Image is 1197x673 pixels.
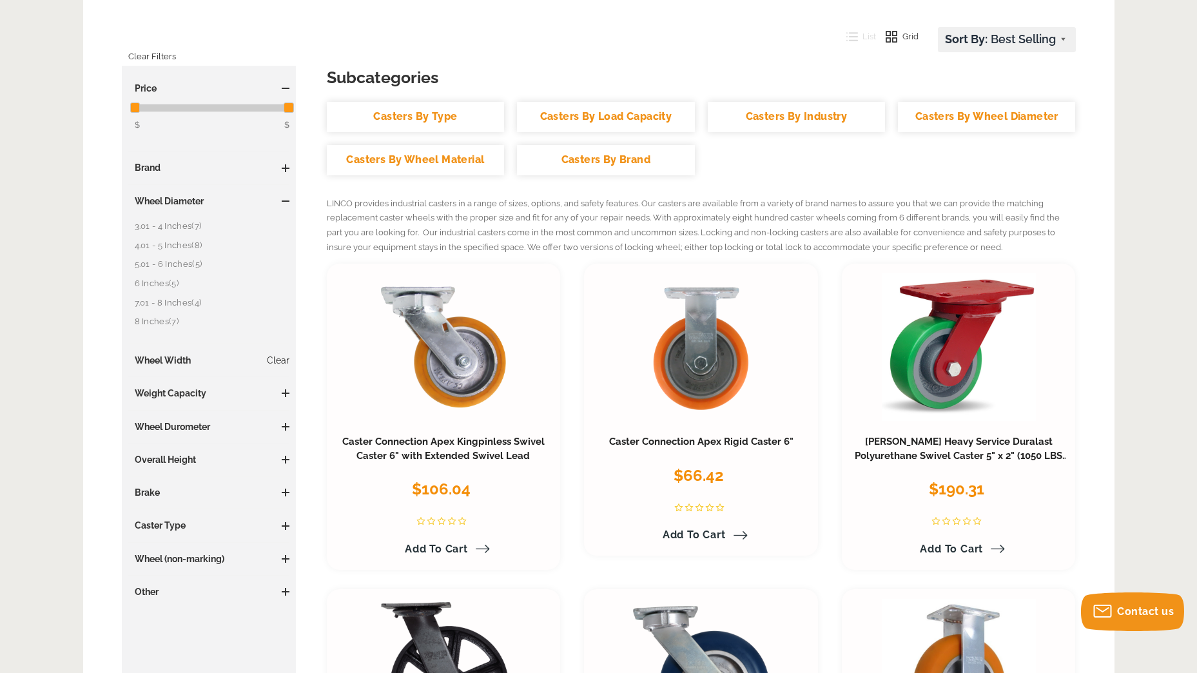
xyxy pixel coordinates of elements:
h3: Brand [128,161,290,174]
span: $ [135,120,140,130]
h3: Wheel Durometer [128,420,290,433]
a: Casters By Industry [708,102,885,132]
span: Add to Cart [405,543,468,555]
span: (8) [191,240,202,250]
a: 4.01 - 5 Inches(8) [135,239,290,253]
h3: Subcategories [327,66,1076,89]
span: (4) [191,298,201,307]
a: Clear [267,354,289,367]
span: (5) [192,259,202,269]
h3: Wheel Diameter [128,195,290,208]
h3: Other [128,585,290,598]
button: List [837,27,877,46]
a: 3.01 - 4 Inches(7) [135,219,290,233]
a: Casters By Brand [517,145,694,175]
a: [PERSON_NAME] Heavy Service Duralast Polyurethane Swivel Caster 5" x 2" (1050 LBS Cap) [855,436,1068,476]
span: $190.31 [929,480,984,498]
h3: Weight Capacity [128,387,290,400]
span: (7) [169,317,179,326]
a: Casters By Wheel Material [327,145,504,175]
a: Caster Connection Apex Kingpinless Swivel Caster 6" with Extended Swivel Lead [342,436,545,462]
a: Add to Cart [655,524,748,546]
h3: Brake [128,486,290,499]
h3: Wheel Width [128,354,290,367]
a: 6 Inches(5) [135,277,290,291]
p: LINCO provides industrial casters in a range of sizes, options, and safety features. Our casters ... [327,197,1076,255]
a: Add to Cart [912,538,1005,560]
span: Add to Cart [920,543,983,555]
a: 5.01 - 6 Inches(5) [135,257,290,271]
button: Grid [876,27,919,46]
span: $ [284,118,289,132]
button: Contact us [1081,592,1184,631]
span: Add to Cart [663,529,726,541]
h3: Price [128,82,290,95]
a: 8 Inches(7) [135,315,290,329]
span: (7) [191,221,201,231]
span: (5) [169,278,179,288]
span: Contact us [1117,605,1174,618]
a: Clear Filters [128,46,176,67]
span: $106.04 [412,480,471,498]
a: Add to Cart [397,538,490,560]
h3: Overall Height [128,453,290,466]
a: Casters By Type [327,102,504,132]
h3: Wheel (non-marking) [128,552,290,565]
a: Casters By Wheel Diameter [898,102,1075,132]
h3: Caster Type [128,519,290,532]
a: Caster Connection Apex Rigid Caster 6" [609,436,793,447]
span: $66.42 [674,466,724,485]
a: Casters By Load Capacity [517,102,694,132]
a: 7.01 - 8 Inches(4) [135,296,290,310]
